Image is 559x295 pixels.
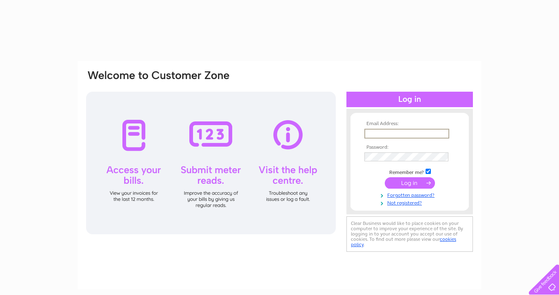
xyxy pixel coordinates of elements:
th: Password: [362,145,457,150]
div: Clear Business would like to place cookies on your computer to improve your experience of the sit... [346,216,473,252]
th: Email Address: [362,121,457,127]
a: Not registered? [364,198,457,206]
input: Submit [385,177,435,189]
a: Forgotten password? [364,191,457,198]
a: cookies policy [351,236,456,247]
td: Remember me? [362,167,457,176]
